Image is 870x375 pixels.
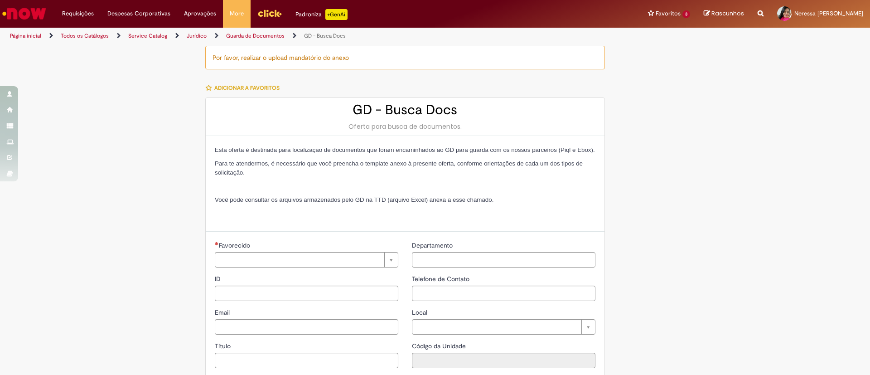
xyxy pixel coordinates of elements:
[205,78,285,97] button: Adicionar a Favoritos
[412,252,595,268] input: Departamento
[10,32,41,39] a: Página inicial
[215,122,595,131] div: Oferta para busca de documentos.
[215,102,595,117] h2: GD - Busca Docs
[215,275,222,283] span: ID
[412,353,595,368] input: Código da Unidade
[215,196,493,203] span: Você pode consultar os arquivos armazenados pelo GD na TTD (arquivo Excel) anexa a esse chamado.
[325,9,348,20] p: +GenAi
[61,32,109,39] a: Todos os Catálogos
[230,9,244,18] span: More
[304,32,346,39] a: GD - Busca Docs
[205,46,605,69] div: Por favor, realizar o upload mandatório do anexo
[214,84,280,92] span: Adicionar a Favoritos
[412,319,595,335] a: Limpar campo Local
[215,342,232,350] span: Título
[187,32,207,39] a: Jurídico
[412,308,429,317] span: Local
[215,319,398,335] input: Email
[219,241,252,249] span: Necessários - Favorecido
[656,9,681,18] span: Favoritos
[412,342,468,350] span: Somente leitura - Código da Unidade
[62,9,94,18] span: Requisições
[412,341,468,351] label: Somente leitura - Código da Unidade
[7,28,573,44] ul: Trilhas de página
[215,308,232,317] span: Email
[215,146,595,153] span: Esta oferta é destinada para localização de documentos que foram encaminhados ao GD para guarda c...
[215,286,398,301] input: ID
[184,9,216,18] span: Aprovações
[1,5,48,23] img: ServiceNow
[682,10,690,18] span: 3
[215,353,398,368] input: Título
[412,286,595,301] input: Telefone de Contato
[215,160,583,176] span: Para te atendermos, é necessário que você preencha o template anexo à presente oferta, conforme o...
[257,6,282,20] img: click_logo_yellow_360x200.png
[107,9,170,18] span: Despesas Corporativas
[215,242,219,245] span: Necessários
[295,9,348,20] div: Padroniza
[704,10,744,18] a: Rascunhos
[226,32,285,39] a: Guarda de Documentos
[215,252,398,268] a: Limpar campo Favorecido
[711,9,744,18] span: Rascunhos
[794,10,863,17] span: Neressa [PERSON_NAME]
[128,32,167,39] a: Service Catalog
[412,275,471,283] span: Telefone de Contato
[412,241,454,249] span: Departamento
